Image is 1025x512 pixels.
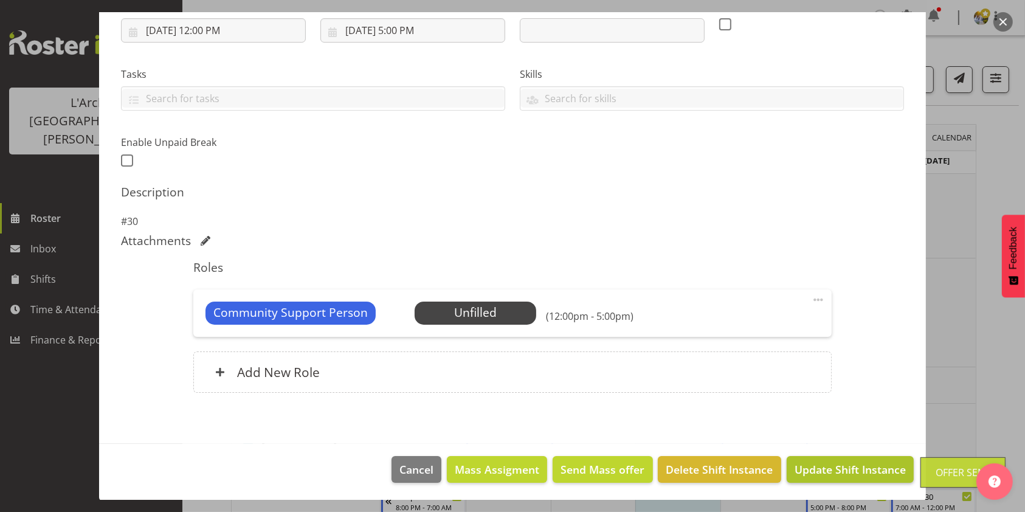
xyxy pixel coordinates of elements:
button: Send Mass offer [553,456,652,483]
h5: Attachments [121,234,191,248]
h6: (12:00pm - 5:00pm) [546,310,633,322]
h5: Roles [193,260,831,275]
span: Update Shift Instance [795,462,906,477]
span: Cancel [399,462,433,477]
input: Click to select... [121,18,306,43]
span: Send Mass offer [561,462,644,477]
span: Community Support Person [213,304,368,322]
label: Enable Unpaid Break [121,135,306,150]
h6: Add New Role [237,364,320,380]
img: help-xxl-2.png [989,476,1001,488]
label: Skills [520,67,904,81]
span: Mass Assigment [455,462,539,477]
button: Delete Shift Instance [658,456,781,483]
span: Unfilled [454,304,497,320]
input: Search for skills [520,89,903,108]
span: Feedback [1008,227,1019,269]
p: #30 [121,214,904,229]
h5: Description [121,185,904,199]
input: Click to select... [320,18,505,43]
button: Update Shift Instance [787,456,914,483]
button: Feedback - Show survey [1002,215,1025,297]
span: Delete Shift Instance [666,462,773,477]
button: Mass Assigment [447,456,547,483]
input: Search for tasks [122,89,505,108]
label: Tasks [121,67,505,81]
button: Cancel [392,456,441,483]
div: Offer Sent [936,465,990,480]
